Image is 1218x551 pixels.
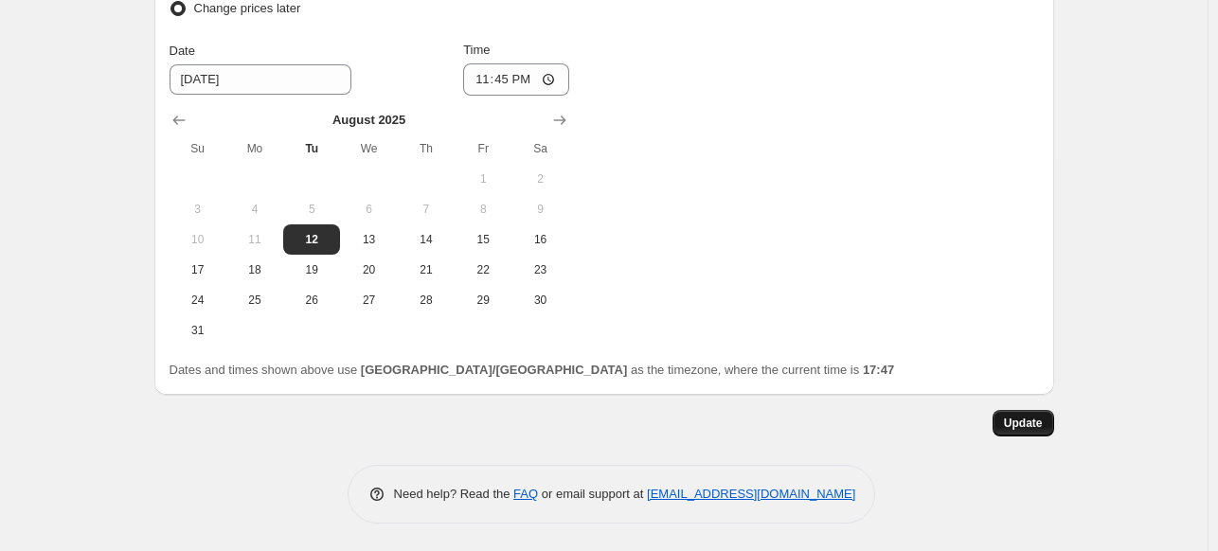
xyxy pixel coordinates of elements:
span: 16 [519,232,561,247]
button: Thursday August 14 2025 [398,224,455,255]
span: Su [177,141,219,156]
span: Time [463,43,490,57]
button: Saturday August 30 2025 [511,285,568,315]
span: 7 [405,202,447,217]
span: 17 [177,262,219,277]
span: 12 [291,232,332,247]
b: [GEOGRAPHIC_DATA]/[GEOGRAPHIC_DATA] [361,363,627,377]
span: Th [405,141,447,156]
span: 8 [462,202,504,217]
th: Thursday [398,133,455,164]
button: Show previous month, July 2025 [166,107,192,133]
button: Monday August 11 2025 [226,224,283,255]
button: Saturday August 23 2025 [511,255,568,285]
button: Update [993,410,1054,436]
th: Monday [226,133,283,164]
span: 27 [348,293,389,308]
span: 22 [462,262,504,277]
button: Friday August 29 2025 [455,285,511,315]
button: Tuesday August 26 2025 [283,285,340,315]
span: 29 [462,293,504,308]
button: Thursday August 7 2025 [398,194,455,224]
button: Show next month, September 2025 [546,107,573,133]
span: 14 [405,232,447,247]
span: 18 [234,262,276,277]
button: Sunday August 17 2025 [170,255,226,285]
span: 23 [519,262,561,277]
button: Saturday August 2 2025 [511,164,568,194]
span: 31 [177,323,219,338]
span: Dates and times shown above use as the timezone, where the current time is [170,363,895,377]
b: 17:47 [863,363,894,377]
a: FAQ [513,487,538,501]
th: Sunday [170,133,226,164]
button: Sunday August 31 2025 [170,315,226,346]
span: We [348,141,389,156]
button: Today Tuesday August 12 2025 [283,224,340,255]
span: 4 [234,202,276,217]
span: 20 [348,262,389,277]
span: Tu [291,141,332,156]
button: Thursday August 28 2025 [398,285,455,315]
span: Date [170,44,195,58]
span: 13 [348,232,389,247]
button: Monday August 25 2025 [226,285,283,315]
button: Wednesday August 13 2025 [340,224,397,255]
button: Saturday August 9 2025 [511,194,568,224]
input: 12:00 [463,63,569,96]
button: Wednesday August 6 2025 [340,194,397,224]
span: 15 [462,232,504,247]
span: 26 [291,293,332,308]
button: Wednesday August 27 2025 [340,285,397,315]
span: 3 [177,202,219,217]
button: Sunday August 10 2025 [170,224,226,255]
th: Tuesday [283,133,340,164]
span: 25 [234,293,276,308]
span: 6 [348,202,389,217]
th: Saturday [511,133,568,164]
span: or email support at [538,487,647,501]
button: Friday August 15 2025 [455,224,511,255]
span: Fr [462,141,504,156]
span: Change prices later [194,1,301,15]
span: 21 [405,262,447,277]
span: Sa [519,141,561,156]
span: Update [1004,416,1043,431]
button: Saturday August 16 2025 [511,224,568,255]
span: 9 [519,202,561,217]
span: 5 [291,202,332,217]
button: Tuesday August 19 2025 [283,255,340,285]
span: 28 [405,293,447,308]
span: 2 [519,171,561,187]
button: Tuesday August 5 2025 [283,194,340,224]
button: Friday August 8 2025 [455,194,511,224]
span: 24 [177,293,219,308]
span: Mo [234,141,276,156]
span: 11 [234,232,276,247]
button: Sunday August 3 2025 [170,194,226,224]
a: [EMAIL_ADDRESS][DOMAIN_NAME] [647,487,855,501]
span: 10 [177,232,219,247]
span: 1 [462,171,504,187]
button: Friday August 1 2025 [455,164,511,194]
button: Thursday August 21 2025 [398,255,455,285]
th: Friday [455,133,511,164]
button: Friday August 22 2025 [455,255,511,285]
th: Wednesday [340,133,397,164]
button: Sunday August 24 2025 [170,285,226,315]
span: 30 [519,293,561,308]
span: 19 [291,262,332,277]
button: Wednesday August 20 2025 [340,255,397,285]
input: 8/12/2025 [170,64,351,95]
button: Monday August 4 2025 [226,194,283,224]
button: Monday August 18 2025 [226,255,283,285]
span: Need help? Read the [394,487,514,501]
